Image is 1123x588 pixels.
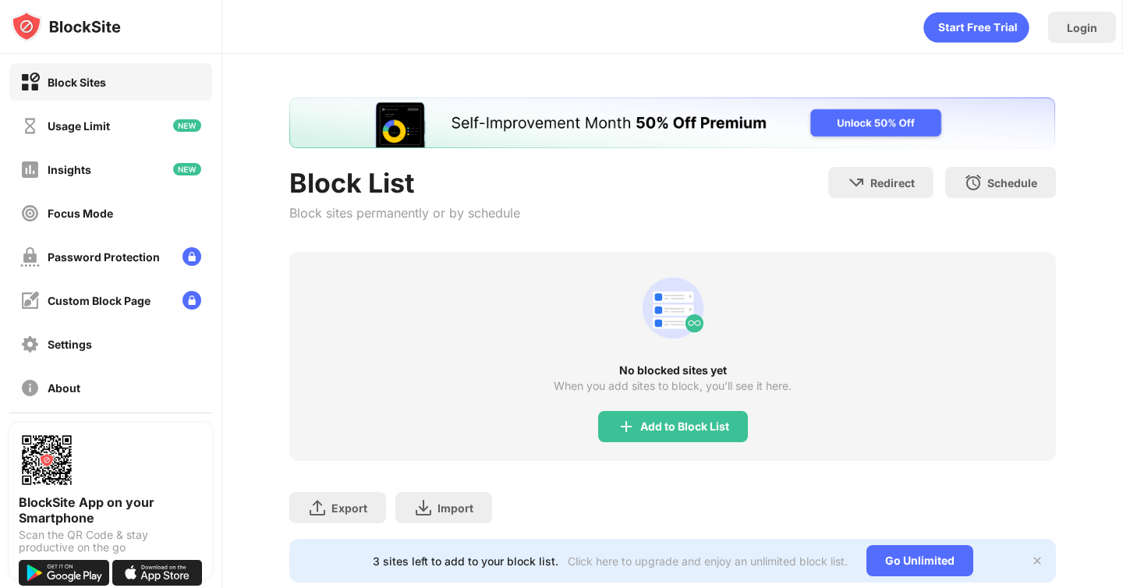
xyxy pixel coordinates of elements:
[373,554,558,568] div: 3 sites left to add to your block list.
[48,294,151,307] div: Custom Block Page
[1067,21,1097,34] div: Login
[48,207,113,220] div: Focus Mode
[923,12,1029,43] div: animation
[866,545,973,576] div: Go Unlimited
[173,119,201,132] img: new-icon.svg
[182,291,201,310] img: lock-menu.svg
[20,247,40,267] img: password-protection-off.svg
[438,501,473,515] div: Import
[48,338,92,351] div: Settings
[554,380,792,392] div: When you add sites to block, you’ll see it here.
[289,167,520,199] div: Block List
[48,119,110,133] div: Usage Limit
[182,247,201,266] img: lock-menu.svg
[20,335,40,354] img: settings-off.svg
[19,432,75,488] img: options-page-qr-code.png
[173,163,201,175] img: new-icon.svg
[48,250,160,264] div: Password Protection
[636,271,710,345] div: animation
[20,291,40,310] img: customize-block-page-off.svg
[19,529,203,554] div: Scan the QR Code & stay productive on the go
[48,163,91,176] div: Insights
[20,73,40,92] img: block-on.svg
[11,11,121,42] img: logo-blocksite.svg
[112,560,203,586] img: download-on-the-app-store.svg
[289,205,520,221] div: Block sites permanently or by schedule
[48,76,106,89] div: Block Sites
[289,97,1055,148] iframe: Banner
[568,554,848,568] div: Click here to upgrade and enjoy an unlimited block list.
[20,204,40,223] img: focus-off.svg
[289,364,1055,377] div: No blocked sites yet
[331,501,367,515] div: Export
[48,381,80,395] div: About
[19,494,203,526] div: BlockSite App on your Smartphone
[19,560,109,586] img: get-it-on-google-play.svg
[20,160,40,179] img: insights-off.svg
[987,176,1037,190] div: Schedule
[1031,554,1043,567] img: x-button.svg
[870,176,915,190] div: Redirect
[20,116,40,136] img: time-usage-off.svg
[640,420,729,433] div: Add to Block List
[20,378,40,398] img: about-off.svg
